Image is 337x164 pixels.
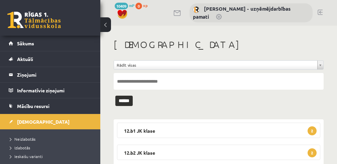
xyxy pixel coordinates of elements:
[10,145,30,150] span: Izlabotās
[135,3,142,9] span: 0
[9,114,92,129] a: [DEMOGRAPHIC_DATA]
[115,3,134,8] a: 10409 mP
[9,83,92,98] a: Informatīvie ziņojumi
[10,136,35,142] span: Neizlabotās
[308,148,317,157] span: 2
[114,61,323,69] a: Rādīt visas
[308,126,317,135] span: 2
[115,3,128,9] span: 10409
[17,40,34,46] span: Sākums
[17,56,33,62] span: Aktuāli
[17,119,70,125] span: [DEMOGRAPHIC_DATA]
[17,83,92,98] legend: Informatīvie ziņojumi
[7,12,61,28] a: Rīgas 1. Tālmācības vidusskola
[10,136,94,142] a: Neizlabotās
[17,103,49,109] span: Mācību resursi
[117,61,315,69] span: Rādīt visas
[10,154,43,159] span: Ieskaišu varianti
[10,145,94,151] a: Izlabotās
[9,67,92,82] a: Ziņojumi
[17,67,92,82] legend: Ziņojumi
[193,5,291,20] a: [PERSON_NAME] - uzņēmējdarbības pamati
[135,3,151,8] a: 0 xp
[10,153,94,159] a: Ieskaišu varianti
[193,6,200,13] img: Solvita Kozlovska - uzņēmējdarbības pamati
[143,3,147,8] span: xp
[117,145,320,160] legend: 12.b2 JK klase
[9,98,92,114] a: Mācību resursi
[114,39,324,50] h1: [DEMOGRAPHIC_DATA]
[9,36,92,51] a: Sākums
[9,51,92,67] a: Aktuāli
[129,3,134,8] span: mP
[117,123,320,138] legend: 12.b1 JK klase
